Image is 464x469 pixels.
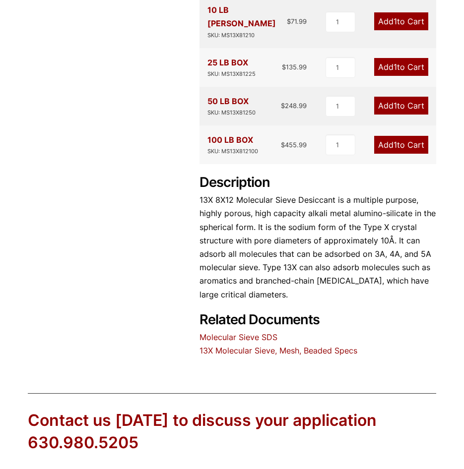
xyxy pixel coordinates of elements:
[207,133,258,156] div: 100 LB BOX
[394,62,397,72] span: 1
[28,410,436,454] div: Contact us [DATE] to discuss your application 630.980.5205
[282,63,286,71] span: $
[374,136,428,154] a: Add1to Cart
[374,97,428,115] a: Add1to Cart
[207,3,287,40] div: 10 LB [PERSON_NAME]
[374,12,428,30] a: Add1to Cart
[281,102,285,110] span: $
[287,17,291,25] span: $
[394,140,397,150] span: 1
[374,58,428,76] a: Add1to Cart
[281,141,307,149] bdi: 455.99
[394,16,397,26] span: 1
[394,101,397,111] span: 1
[207,56,256,79] div: 25 LB BOX
[207,95,256,117] div: 50 LB BOX
[207,31,287,40] div: SKU: MS13X81210
[207,147,258,156] div: SKU: MS13X812100
[287,17,307,25] bdi: 71.99
[199,346,357,355] a: 13X Molecular Sieve, Mesh, Beaded Specs
[281,102,307,110] bdi: 248.99
[282,63,307,71] bdi: 135.99
[199,175,436,191] h2: Description
[199,332,277,342] a: Molecular Sieve SDS
[281,141,285,149] span: $
[207,69,256,79] div: SKU: MS13X81225
[207,108,256,117] div: SKU: MS13X81250
[199,193,436,301] p: 13X 8X12 Molecular Sieve Desiccant is a multiple purpose, highly porous, high capacity alkali met...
